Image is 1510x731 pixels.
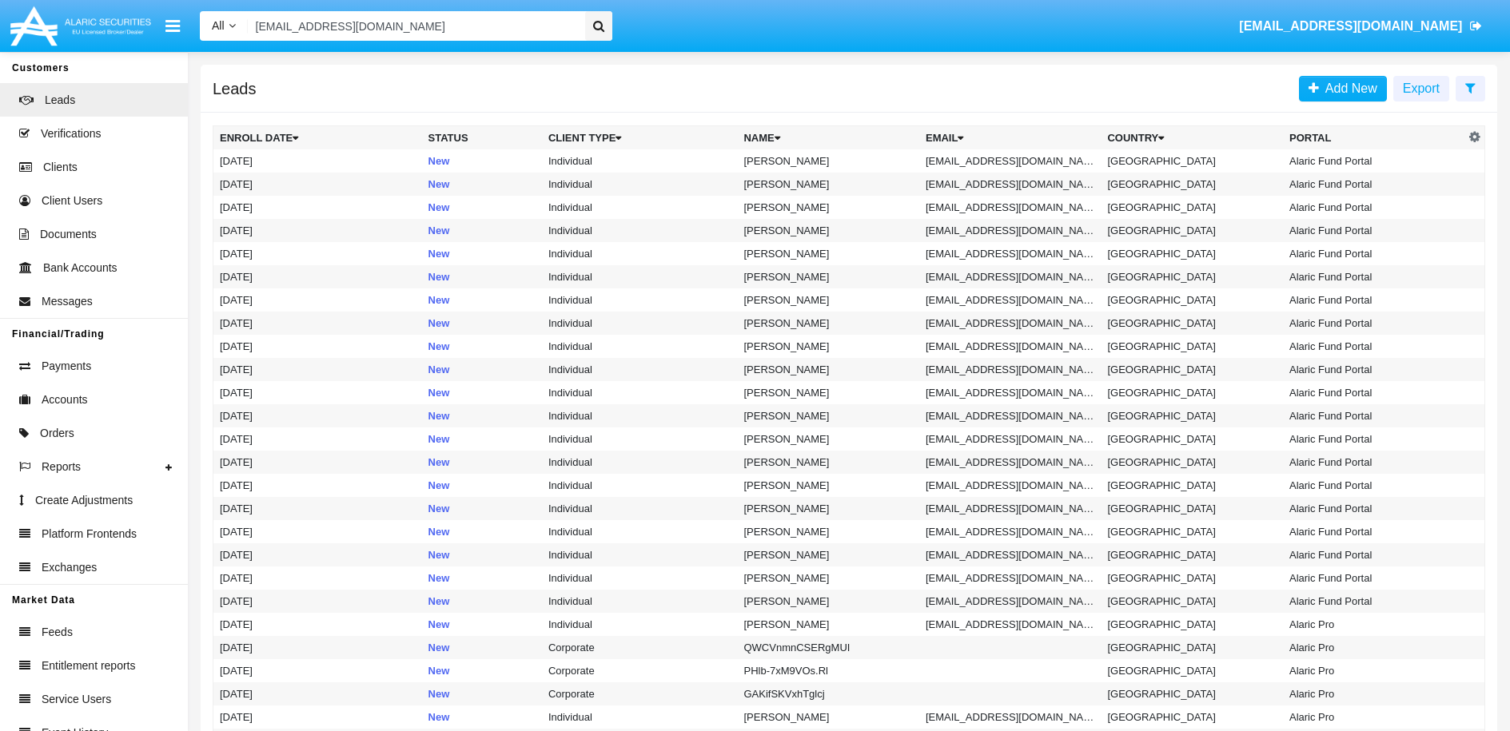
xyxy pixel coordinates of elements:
[213,682,422,705] td: [DATE]
[1283,265,1465,288] td: Alaric Fund Portal
[1283,590,1465,613] td: Alaric Fund Portal
[1101,242,1283,265] td: [GEOGRAPHIC_DATA]
[1283,682,1465,705] td: Alaric Pro
[737,265,919,288] td: [PERSON_NAME]
[542,335,738,358] td: Individual
[422,427,542,451] td: New
[1101,520,1283,543] td: [GEOGRAPHIC_DATA]
[213,543,422,566] td: [DATE]
[422,451,542,474] td: New
[422,497,542,520] td: New
[422,659,542,682] td: New
[1393,76,1449,101] button: Export
[1403,81,1440,95] span: Export
[35,492,133,509] span: Create Adjustments
[542,312,738,335] td: Individual
[542,590,738,613] td: Individual
[213,566,422,590] td: [DATE]
[200,18,248,34] a: All
[542,381,738,404] td: Individual
[919,242,1102,265] td: [EMAIL_ADDRESS][DOMAIN_NAME]
[1283,149,1465,173] td: Alaric Fund Portal
[43,159,78,176] span: Clients
[1283,335,1465,358] td: Alaric Fund Portal
[42,391,88,408] span: Accounts
[42,526,137,542] span: Platform Frontends
[213,381,422,404] td: [DATE]
[41,125,101,142] span: Verifications
[213,451,422,474] td: [DATE]
[542,543,738,566] td: Individual
[422,520,542,543] td: New
[1283,358,1465,381] td: Alaric Fund Portal
[737,705,919,729] td: [PERSON_NAME]
[213,265,422,288] td: [DATE]
[213,404,422,427] td: [DATE]
[422,566,542,590] td: New
[919,543,1102,566] td: [EMAIL_ADDRESS][DOMAIN_NAME]
[542,497,738,520] td: Individual
[542,659,738,682] td: Corporate
[737,126,919,150] th: Name
[542,196,738,219] td: Individual
[919,219,1102,242] td: [EMAIL_ADDRESS][DOMAIN_NAME]
[40,425,74,442] span: Orders
[212,19,225,32] span: All
[213,335,422,358] td: [DATE]
[1101,126,1283,150] th: Country
[213,288,422,312] td: [DATE]
[737,682,919,705] td: GAKifSKVxhTglcj
[422,404,542,427] td: New
[213,82,257,95] h5: Leads
[213,590,422,613] td: [DATE]
[422,474,542,497] td: New
[1283,404,1465,427] td: Alaric Fund Portal
[919,358,1102,381] td: [EMAIL_ADDRESS][DOMAIN_NAME]
[1101,312,1283,335] td: [GEOGRAPHIC_DATA]
[45,92,75,109] span: Leads
[422,242,542,265] td: New
[422,173,542,196] td: New
[213,196,422,219] td: [DATE]
[1283,520,1465,543] td: Alaric Fund Portal
[737,543,919,566] td: [PERSON_NAME]
[1101,682,1283,705] td: [GEOGRAPHIC_DATA]
[737,173,919,196] td: [PERSON_NAME]
[1101,404,1283,427] td: [GEOGRAPHIC_DATA]
[1101,288,1283,312] td: [GEOGRAPHIC_DATA]
[737,613,919,636] td: [PERSON_NAME]
[542,288,738,312] td: Individual
[1283,173,1465,196] td: Alaric Fund Portal
[542,566,738,590] td: Individual
[422,335,542,358] td: New
[919,173,1102,196] td: [EMAIL_ADDRESS][DOMAIN_NAME]
[1283,497,1465,520] td: Alaric Fund Portal
[42,459,81,475] span: Reports
[1101,427,1283,451] td: [GEOGRAPHIC_DATA]
[919,149,1102,173] td: [EMAIL_ADDRESS][DOMAIN_NAME]
[422,705,542,729] td: New
[542,358,738,381] td: Individual
[422,196,542,219] td: New
[422,149,542,173] td: New
[737,590,919,613] td: [PERSON_NAME]
[542,682,738,705] td: Corporate
[1101,474,1283,497] td: [GEOGRAPHIC_DATA]
[422,219,542,242] td: New
[42,658,136,674] span: Entitlement reports
[1283,636,1465,659] td: Alaric Pro
[213,474,422,497] td: [DATE]
[737,312,919,335] td: [PERSON_NAME]
[542,705,738,729] td: Individual
[737,451,919,474] td: [PERSON_NAME]
[213,705,422,729] td: [DATE]
[542,613,738,636] td: Individual
[1283,126,1465,150] th: Portal
[1299,76,1387,101] a: Add New
[422,682,542,705] td: New
[542,404,738,427] td: Individual
[42,624,73,641] span: Feeds
[737,566,919,590] td: [PERSON_NAME]
[542,451,738,474] td: Individual
[737,636,919,659] td: QWCVnmnCSERgMUI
